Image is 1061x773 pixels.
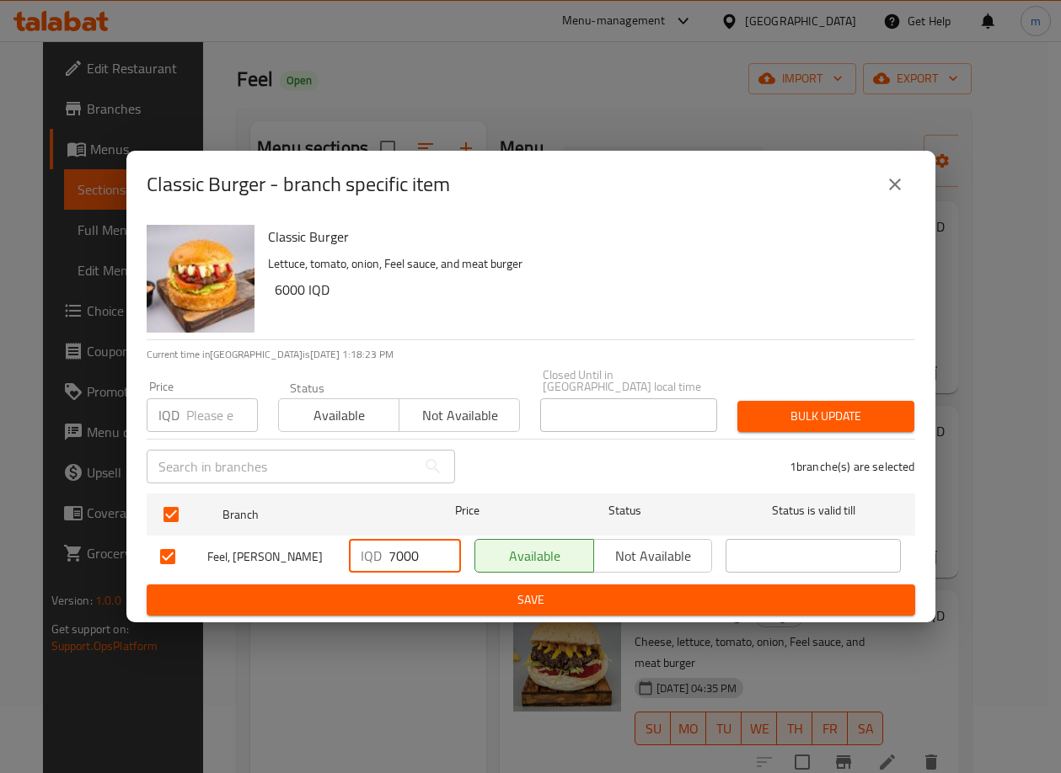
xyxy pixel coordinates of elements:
span: Save [160,589,902,610]
button: Available [474,539,594,573]
button: Not available [593,539,713,573]
button: close [875,164,915,205]
h2: Classic Burger - branch specific item [147,171,450,198]
button: Not available [399,398,520,432]
button: Available [278,398,399,432]
p: IQD [158,405,180,425]
span: Not available [601,544,706,568]
span: Bulk update [751,406,901,427]
span: Feel, [PERSON_NAME] [207,546,335,568]
button: Save [147,584,915,616]
span: Available [482,544,587,568]
input: Please enter price [388,539,461,573]
h6: Classic Burger [268,225,902,248]
span: Status is valid till [726,500,901,521]
span: Status [537,500,712,521]
input: Search in branches [147,450,416,483]
p: Current time in [GEOGRAPHIC_DATA] is [DATE] 1:18:23 PM [147,347,915,362]
img: Classic Burger [147,225,255,333]
p: 1 branche(s) are selected [790,458,915,475]
span: Not available [406,403,513,428]
p: Lettuce, tomato, onion, Feel sauce, and meat burger [268,253,902,275]
button: Bulk update [737,401,914,432]
span: Available [286,403,393,428]
input: Please enter price [186,398,258,432]
p: IQD [361,546,382,566]
span: Branch [222,504,398,525]
h6: 6000 IQD [275,278,902,301]
span: Price [411,500,523,521]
